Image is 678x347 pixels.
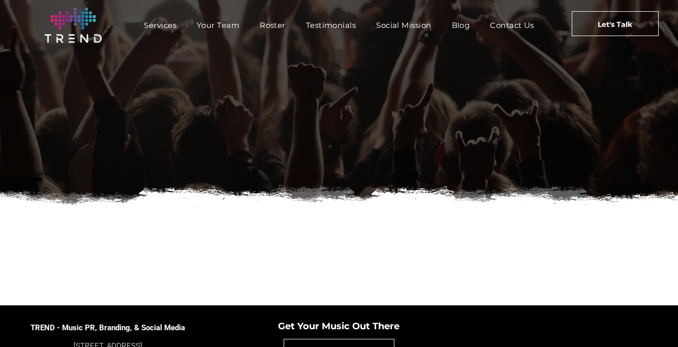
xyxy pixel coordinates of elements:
a: Contact Us [480,18,544,33]
iframe: Chat Widget [627,298,678,347]
span: Get Your Music Out There [278,321,399,332]
iframe: Form 0 [95,224,583,300]
a: Roster [250,18,296,33]
a: Blog [442,18,480,33]
a: Social Mission [366,18,441,33]
span: TREND - Music PR, Branding, & Social Media [30,323,185,332]
a: Testimonials [296,18,366,33]
span: Let's Talk [598,12,632,37]
a: Services [134,18,187,33]
a: Let's Talk [572,11,659,36]
a: Your Team [187,18,250,33]
img: logo [45,8,102,43]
